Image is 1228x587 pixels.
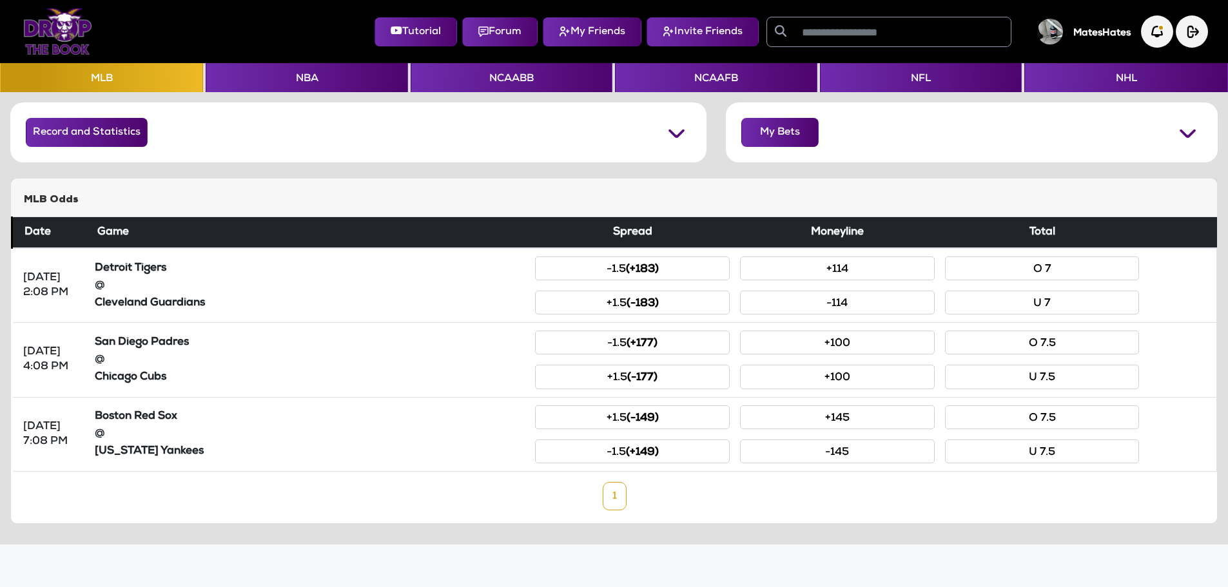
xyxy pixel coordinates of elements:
[95,352,525,367] div: @
[740,256,935,280] button: +114
[535,365,730,389] button: +1.5(-177)
[23,271,79,300] div: [DATE] 2:08 PM
[627,413,659,424] small: (-149)
[535,291,730,314] button: +1.5(-183)
[535,256,730,280] button: -1.5(+183)
[627,372,658,383] small: (-177)
[95,263,166,274] strong: Detroit Tigers
[627,338,658,349] small: (+177)
[820,63,1022,92] button: NFL
[90,217,531,249] th: Game
[95,446,204,457] strong: [US_STATE] Yankees
[945,291,1140,314] button: U 7
[615,63,817,92] button: NCAAFB
[206,63,407,92] button: NBA
[740,365,935,389] button: +100
[741,118,819,147] button: My Bets
[1037,19,1063,44] img: User
[411,63,612,92] button: NCAABB
[740,405,935,429] button: +145
[740,331,935,354] button: +100
[12,217,90,249] th: Date
[95,411,177,422] strong: Boston Red Sox
[647,17,759,46] button: Invite Friends
[95,337,189,348] strong: San Diego Padres
[535,331,730,354] button: -1.5(+177)
[945,331,1140,354] button: O 7.5
[1141,15,1173,48] img: Notification
[95,278,525,293] div: @
[626,264,659,275] small: (+183)
[24,194,1204,206] h5: MLB Odds
[375,17,457,46] button: Tutorial
[627,298,659,309] small: (-183)
[23,345,79,374] div: [DATE] 4:08 PM
[23,8,92,55] img: Logo
[95,372,166,383] strong: Chicago Cubs
[530,217,735,249] th: Spread
[462,17,538,46] button: Forum
[535,439,730,463] button: -1.5(+149)
[735,217,940,249] th: Moneyline
[945,256,1140,280] button: O 7
[23,419,79,449] div: [DATE] 7:08 PM
[1073,28,1131,39] h5: MatesHates
[945,439,1140,463] button: U 7.5
[626,447,659,458] small: (+149)
[26,118,148,147] button: Record and Statistics
[95,427,525,441] div: @
[543,17,641,46] button: My Friends
[945,405,1140,429] button: O 7.5
[535,405,730,429] button: +1.5(-149)
[940,217,1145,249] th: Total
[740,439,935,463] button: -145
[1024,63,1227,92] button: NHL
[603,482,627,510] a: 1
[95,298,205,309] strong: Cleveland Guardians
[945,365,1140,389] button: U 7.5
[740,291,935,314] button: -114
